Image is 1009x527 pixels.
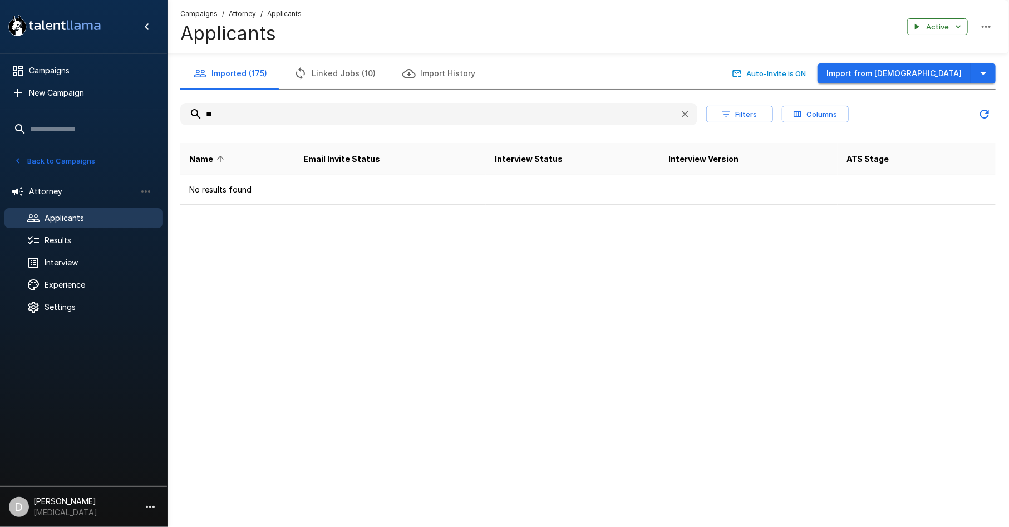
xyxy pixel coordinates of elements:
td: No results found [180,175,959,205]
span: / [222,8,224,19]
button: Active [907,18,968,36]
button: Updated Today - 11:41 AM [973,103,996,125]
h4: Applicants [180,22,302,45]
button: Import from [DEMOGRAPHIC_DATA] [818,63,971,84]
button: Import History [389,58,489,89]
span: Applicants [267,8,302,19]
u: Campaigns [180,9,218,18]
span: ATS Stage [846,152,889,166]
button: Auto-Invite is ON [730,65,809,82]
span: Name [189,152,228,166]
span: Interview Status [495,152,563,166]
button: Columns [782,106,849,123]
button: Linked Jobs (10) [280,58,389,89]
span: Email Invite Status [303,152,380,166]
span: / [260,8,263,19]
button: Imported (175) [180,58,280,89]
button: Filters [706,106,773,123]
span: Interview Version [668,152,739,166]
u: Attorney [229,9,256,18]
